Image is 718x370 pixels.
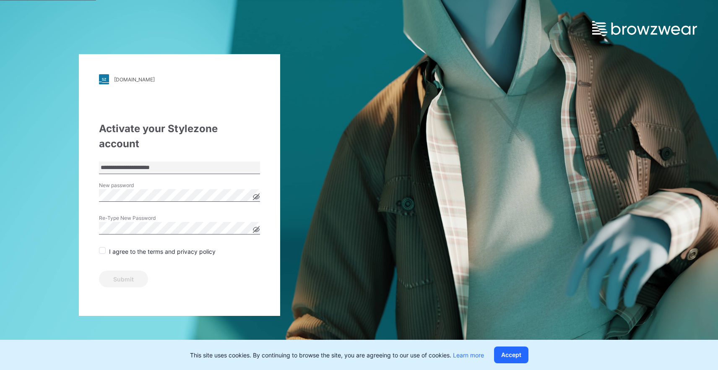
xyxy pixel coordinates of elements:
[99,182,158,189] label: New password
[99,214,158,222] label: Re-Type New Password
[99,74,260,84] a: [DOMAIN_NAME]
[109,247,216,256] p: I agree to the and
[99,121,260,151] div: Activate your Stylezone account
[148,248,163,255] a: terms
[592,21,697,36] img: browzwear-logo.e42bd6dac1945053ebaf764b6aa21510.svg
[453,352,484,359] a: Learn more
[175,248,216,255] a: privacy policy
[494,347,528,363] button: Accept
[99,74,109,84] img: stylezone-logo.562084cfcfab977791bfbf7441f1a819.svg
[190,351,484,360] p: This site uses cookies. By continuing to browse the site, you are agreeing to our use of cookies.
[114,76,155,83] div: [DOMAIN_NAME]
